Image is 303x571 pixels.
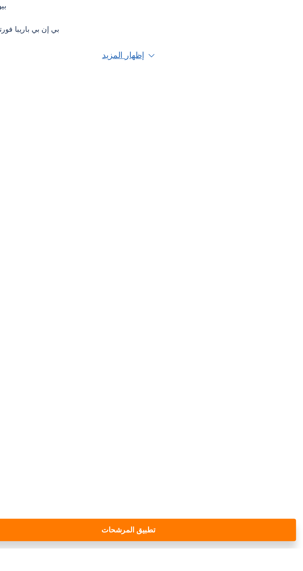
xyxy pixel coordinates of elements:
button: إظهار المزيد ▼ [169,242,207,251]
font: 100,000 يورو [270,94,298,99]
font: 1250 يورو [78,94,99,99]
button: تطبيق المرشحات [77,552,298,566]
font: يلغي [281,5,290,10]
font: المؤسسات المالية [78,153,114,158]
font: أرجينتا [95,165,108,170]
font: كمية [78,56,87,62]
font: ▼ [201,246,207,252]
font: بيوبنك [95,211,107,216]
font: بنك أكسا [95,180,113,185]
font: المرشحات [78,4,111,13]
font: غرض القرض [78,18,104,23]
font: بيلفيوس [95,196,112,201]
font: بي إن بي باريبا فورتيس [95,226,142,232]
font: يورو [83,69,91,74]
font: تطبيق المرشحات [170,556,205,561]
font: إظهار المزيد [171,243,198,249]
input: أريد الاقتراض [78,87,298,89]
font: مدة [78,114,85,120]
